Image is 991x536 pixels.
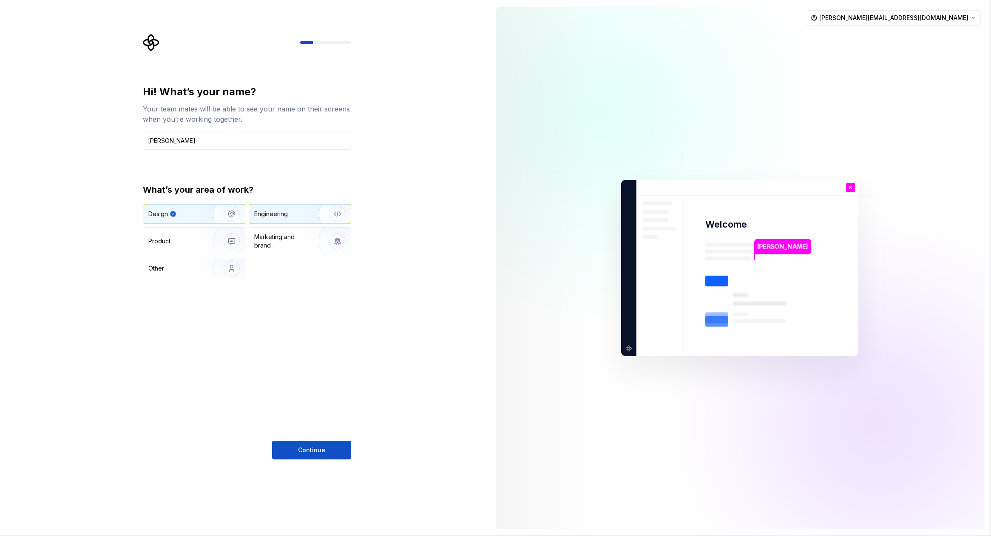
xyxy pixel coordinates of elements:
button: Continue [272,441,351,459]
p: S [849,185,852,190]
span: [PERSON_NAME][EMAIL_ADDRESS][DOMAIN_NAME] [819,14,968,22]
div: Your team mates will be able to see your name on their screens when you’re working together. [143,104,351,124]
p: [PERSON_NAME] [758,242,809,251]
div: Marketing and brand [254,233,312,250]
div: What’s your area of work? [143,184,351,196]
svg: Supernova Logo [143,34,160,51]
div: Product [148,237,170,245]
div: Engineering [254,210,288,218]
div: Hi! What’s your name? [143,85,351,99]
div: Design [148,210,168,218]
button: [PERSON_NAME][EMAIL_ADDRESS][DOMAIN_NAME] [807,10,981,26]
p: Welcome [705,218,747,231]
span: Continue [298,446,325,454]
input: Han Solo [143,131,351,150]
div: Other [148,264,164,273]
